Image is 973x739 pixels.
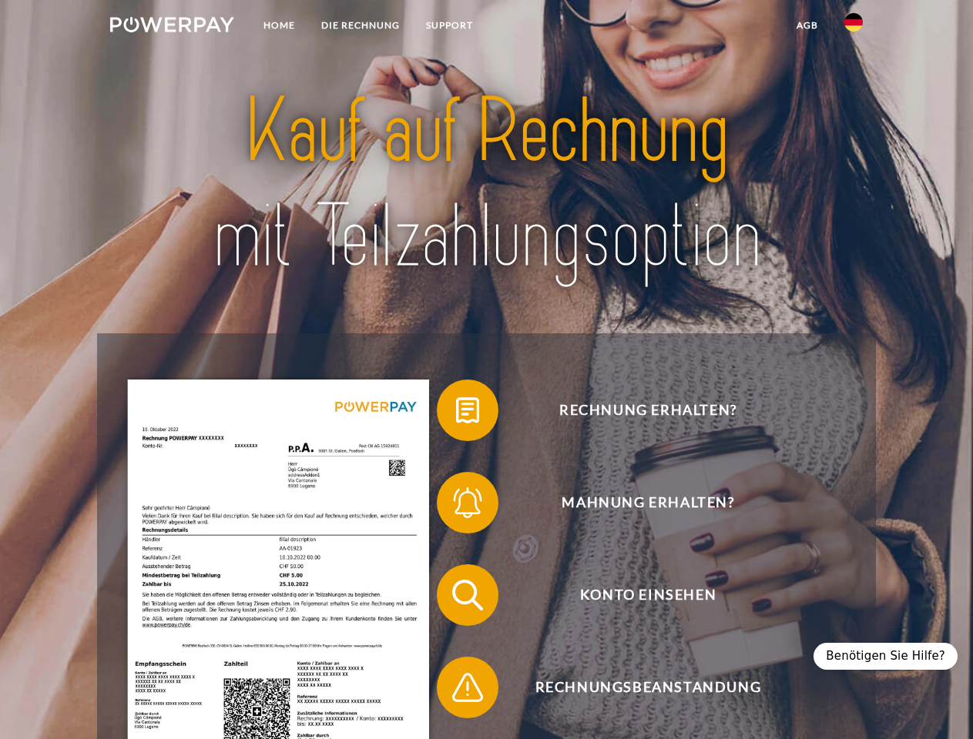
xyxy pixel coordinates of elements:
img: qb_bill.svg [448,391,487,430]
button: Rechnung erhalten? [437,380,837,441]
img: qb_warning.svg [448,668,487,707]
button: Rechnungsbeanstandung [437,657,837,718]
button: Mahnung erhalten? [437,472,837,533]
span: Mahnung erhalten? [459,472,837,533]
span: Konto einsehen [459,564,837,626]
a: Home [250,12,308,39]
img: title-powerpay_de.svg [147,74,826,295]
div: Benötigen Sie Hilfe? [814,643,958,670]
a: SUPPORT [413,12,486,39]
img: qb_search.svg [448,576,487,614]
a: agb [783,12,831,39]
button: Konto einsehen [437,564,837,626]
img: qb_bell.svg [448,483,487,522]
img: de [844,13,863,32]
span: Rechnung erhalten? [459,380,837,441]
a: DIE RECHNUNG [308,12,413,39]
span: Rechnungsbeanstandung [459,657,837,718]
img: logo-powerpay-white.svg [110,17,234,32]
